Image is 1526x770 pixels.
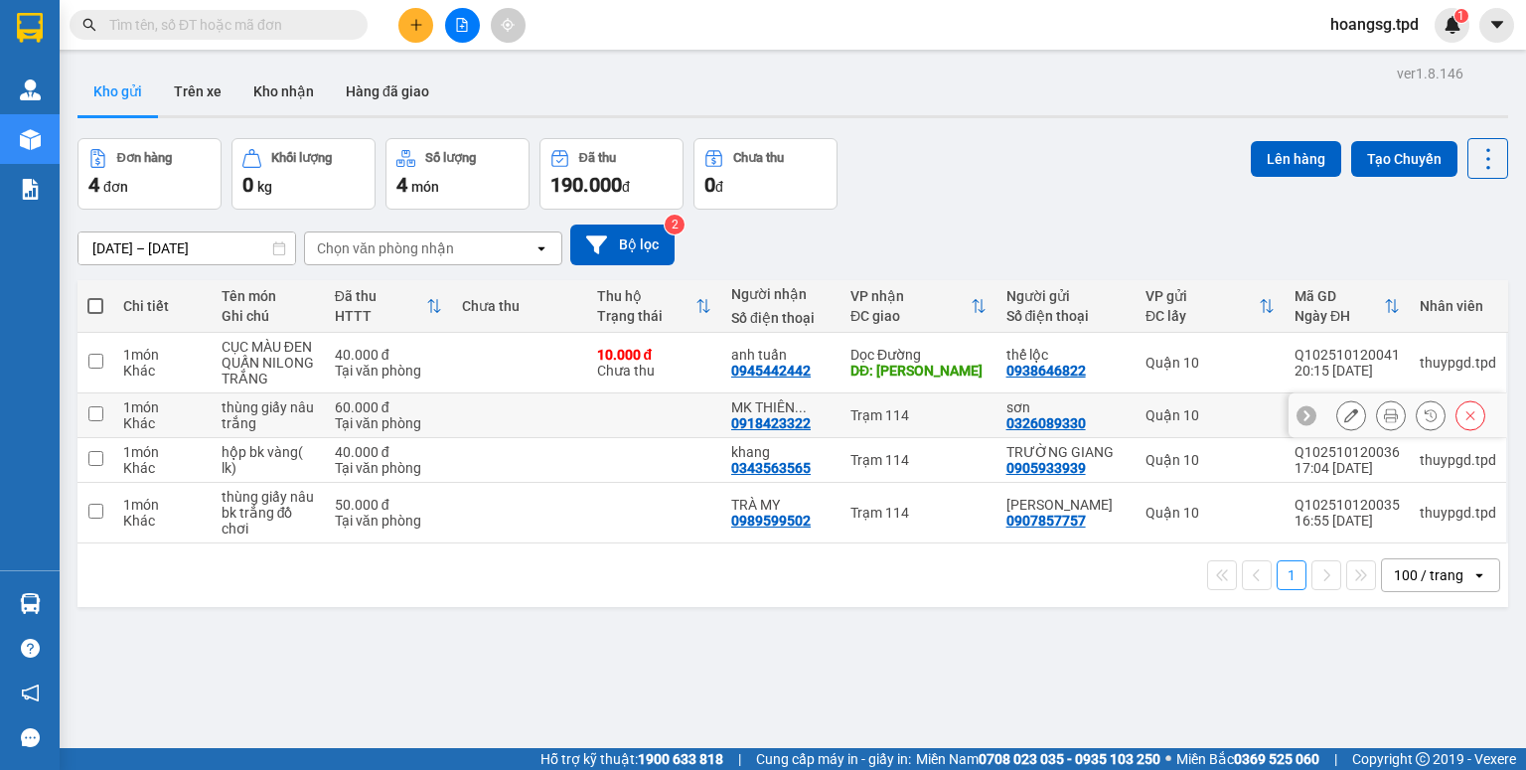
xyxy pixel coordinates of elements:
div: Thu hộ [597,288,695,304]
div: 0907857757 [1006,513,1086,529]
span: Miền Nam [916,748,1160,770]
span: đ [622,179,630,195]
div: ĐC lấy [1145,308,1259,324]
div: Người nhận [731,286,831,302]
button: 1 [1277,560,1306,590]
div: Quận 10 [1145,505,1275,521]
button: Bộ lọc [570,225,675,265]
div: Tại văn phòng [335,460,442,476]
span: notification [21,684,40,702]
input: Select a date range. [78,232,295,264]
div: TRÀ MY [731,497,831,513]
div: 20:15 [DATE] [1295,363,1400,379]
th: Toggle SortBy [1285,280,1410,333]
div: Quận 10 [1145,407,1275,423]
div: thuypgd.tpd [1420,505,1496,521]
div: Nhân viên [1420,298,1496,314]
div: Đơn hàng [117,151,172,165]
button: Kho gửi [77,68,158,115]
div: VP gửi [1145,288,1259,304]
div: Đã thu [579,151,616,165]
span: 0 [242,173,253,197]
img: warehouse-icon [20,79,41,100]
div: Tại văn phòng [335,415,442,431]
div: 100 / trang [1394,565,1463,585]
span: 1 [1457,9,1464,23]
div: TRƯỜNG GIANG [1006,444,1126,460]
div: thuypgd.tpd [1420,355,1496,371]
div: 0945442442 [731,363,811,379]
div: Người gửi [1006,288,1126,304]
span: Miền Bắc [1176,748,1319,770]
span: 190.000 [550,173,622,197]
span: | [1334,748,1337,770]
sup: 2 [665,215,685,234]
div: ĐC giao [850,308,971,324]
div: Sửa đơn hàng [1336,400,1366,430]
div: 0905933939 [1006,460,1086,476]
div: thế lộc [1006,347,1126,363]
div: Ngày ĐH [1295,308,1384,324]
button: plus [398,8,433,43]
svg: open [1471,567,1487,583]
div: hộp bk vàng( lk) [222,444,315,476]
span: hoangsg.tpd [1314,12,1435,37]
span: đ [715,179,723,195]
div: 40.000 đ [335,444,442,460]
div: Q102510120035 [1295,497,1400,513]
span: món [411,179,439,195]
div: 0918423322 [731,415,811,431]
svg: open [534,240,549,256]
div: HTTT [335,308,426,324]
div: Trạm 114 [850,505,987,521]
button: aim [491,8,526,43]
div: 0343563565 [731,460,811,476]
div: Ghi chú [222,308,315,324]
div: khang [731,444,831,460]
div: Mã GD [1295,288,1384,304]
span: Cung cấp máy in - giấy in: [756,748,911,770]
button: Hàng đã giao [330,68,445,115]
span: 4 [88,173,99,197]
div: NGUYỄN THỊ TUYẾT ANH [1006,497,1126,513]
th: Toggle SortBy [1136,280,1285,333]
div: 0989599502 [731,513,811,529]
span: message [21,728,40,747]
span: question-circle [21,639,40,658]
div: Chưa thu [597,347,711,379]
div: 1 món [123,347,202,363]
span: 4 [396,173,407,197]
div: sơn [1006,399,1126,415]
div: Chọn văn phòng nhận [317,238,454,258]
span: aim [501,18,515,32]
button: Trên xe [158,68,237,115]
div: Trạm 114 [850,452,987,468]
div: 0326089330 [1006,415,1086,431]
strong: 0369 525 060 [1234,751,1319,767]
img: logo-vxr [17,13,43,43]
div: Tên món [222,288,315,304]
button: Số lượng4món [385,138,530,210]
div: MK THIÊN QUANG (CÔ MẬN) [731,399,831,415]
th: Toggle SortBy [325,280,452,333]
sup: 1 [1454,9,1468,23]
div: 17:04 [DATE] [1295,460,1400,476]
span: 0 [704,173,715,197]
div: Tại văn phòng [335,513,442,529]
span: kg [257,179,272,195]
button: Đã thu190.000đ [539,138,684,210]
div: anh tuấn [731,347,831,363]
div: Đã thu [335,288,426,304]
th: Toggle SortBy [587,280,721,333]
div: Số điện thoại [1006,308,1126,324]
div: Quận 10 [1145,355,1275,371]
button: Chưa thu0đ [693,138,838,210]
span: caret-down [1488,16,1506,34]
span: plus [409,18,423,32]
button: Kho nhận [237,68,330,115]
div: thùng giấy nâu trắng [222,399,315,431]
button: caret-down [1479,8,1514,43]
span: Hỗ trợ kỹ thuật: [540,748,723,770]
button: Khối lượng0kg [231,138,376,210]
div: 1 món [123,444,202,460]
